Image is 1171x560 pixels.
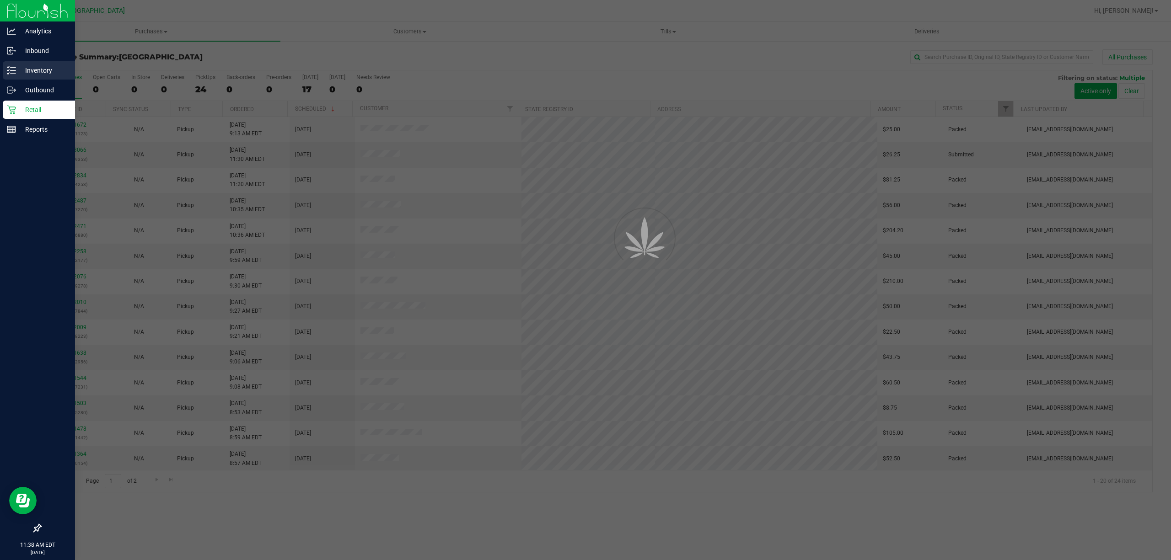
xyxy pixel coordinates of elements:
iframe: Resource center [9,487,37,514]
p: Inventory [16,65,71,76]
inline-svg: Retail [7,105,16,114]
inline-svg: Reports [7,125,16,134]
p: 11:38 AM EDT [4,541,71,549]
p: Inbound [16,45,71,56]
p: Reports [16,124,71,135]
inline-svg: Analytics [7,27,16,36]
p: Analytics [16,26,71,37]
inline-svg: Inbound [7,46,16,55]
p: Outbound [16,85,71,96]
p: [DATE] [4,549,71,556]
inline-svg: Outbound [7,85,16,95]
p: Retail [16,104,71,115]
inline-svg: Inventory [7,66,16,75]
